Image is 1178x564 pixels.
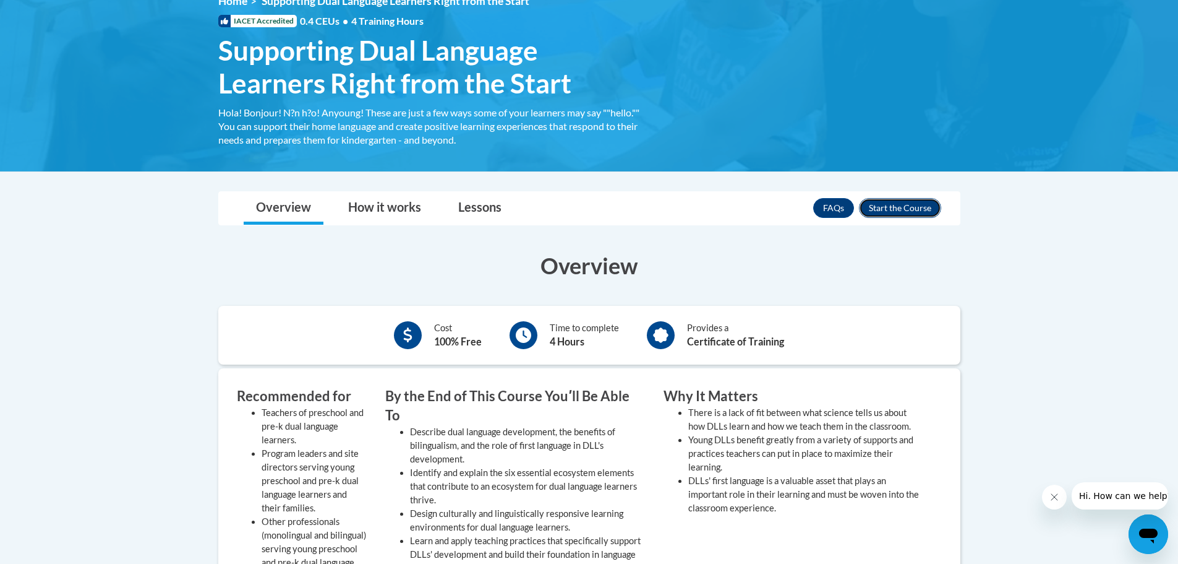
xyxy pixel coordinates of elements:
[218,250,960,281] h3: Overview
[550,321,619,349] div: Time to complete
[688,406,923,433] li: There is a lack of fit between what science tells us about how DLLs learn and how we teach them i...
[410,425,645,466] li: Describe dual language development, the benefits of bilingualism, and the role of first language ...
[262,406,367,447] li: Teachers of preschool and pre-k dual language learners.
[434,336,482,347] b: 100% Free
[687,336,784,347] b: Certificate of Training
[664,387,923,406] h3: Why It Matters
[1129,514,1168,554] iframe: Button to launch messaging window
[262,447,367,515] li: Program leaders and site directors serving young preschool and pre-k dual language learners and t...
[410,507,645,534] li: Design culturally and linguistically responsive learning environments for dual language learners.
[343,15,348,27] span: •
[446,192,514,225] a: Lessons
[550,336,584,347] b: 4 Hours
[218,106,645,147] div: Hola! Bonjour! N?n h?o! Anyoung! These are just a few ways some of your learners may say ""hello....
[688,433,923,474] li: Young DLLs benefit greatly from a variety of supports and practices teachers can put in place to ...
[237,387,367,406] h3: Recommended for
[351,15,424,27] span: 4 Training Hours
[688,474,923,515] li: DLLs' first language is a valuable asset that plays an important role in their learning and must ...
[218,15,297,27] span: IACET Accredited
[687,321,784,349] div: Provides a
[218,34,645,100] span: Supporting Dual Language Learners Right from the Start
[385,387,645,425] h3: By the End of This Course Youʹll Be Able To
[1072,482,1168,510] iframe: Message from company
[1042,485,1067,510] iframe: Close message
[244,192,323,225] a: Overview
[434,321,482,349] div: Cost
[859,198,941,218] button: Enroll
[7,9,100,19] span: Hi. How can we help?
[410,466,645,507] li: Identify and explain the six essential ecosystem elements that contribute to an ecosystem for dua...
[813,198,854,218] a: FAQs
[336,192,433,225] a: How it works
[300,14,424,28] span: 0.4 CEUs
